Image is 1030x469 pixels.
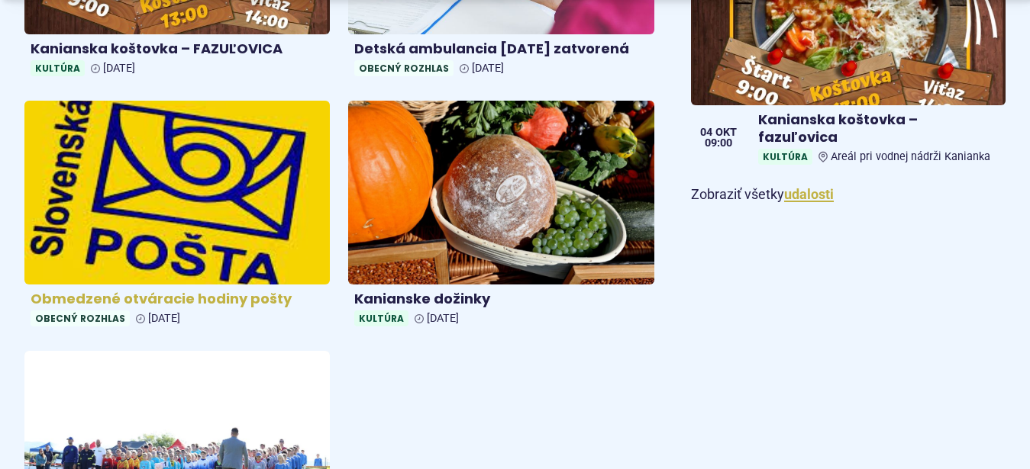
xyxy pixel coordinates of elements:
span: [DATE] [427,312,459,325]
span: okt [715,127,737,138]
a: Kanianske dožinky Kultúra [DATE] [348,101,654,332]
span: [DATE] [472,62,504,75]
span: Kultúra [758,149,812,165]
h4: Kanianska koštovka – fazuľovica [758,111,999,146]
a: Zobraziť všetky udalosti [784,186,834,202]
span: [DATE] [103,62,135,75]
h4: Kanianske dožinky [354,291,647,308]
span: 09:00 [700,138,737,149]
span: [DATE] [148,312,180,325]
h4: Kanianska koštovka – FAZUĽOVICA [31,40,324,58]
span: Areál pri vodnej nádrži Kanianka [831,150,990,163]
h4: Detská ambulancia [DATE] zatvorená [354,40,647,58]
p: Zobraziť všetky [691,183,1006,207]
h4: Obmedzené otváracie hodiny pošty [31,291,324,308]
span: 04 [700,127,712,138]
span: Obecný rozhlas [354,60,454,76]
a: Obmedzené otváracie hodiny pošty Obecný rozhlas [DATE] [24,101,330,332]
span: Kultúra [354,310,408,326]
span: Obecný rozhlas [31,310,130,326]
span: Kultúra [31,60,85,76]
